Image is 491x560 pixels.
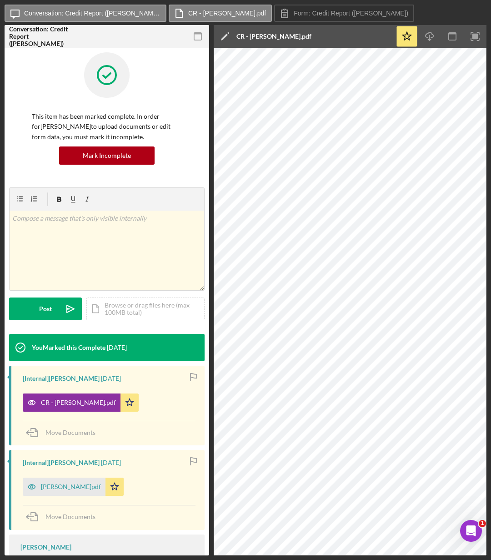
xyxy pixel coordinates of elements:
[20,544,71,551] div: [PERSON_NAME]
[460,520,482,542] iframe: Intercom live chat
[107,344,127,351] time: 2025-07-28 19:14
[39,298,52,320] div: Post
[24,10,160,17] label: Conversation: Credit Report ([PERSON_NAME])
[236,33,311,40] div: CR - [PERSON_NAME].pdf
[188,10,266,17] label: CR - [PERSON_NAME].pdf
[5,5,166,22] button: Conversation: Credit Report ([PERSON_NAME])
[41,483,101,490] div: [PERSON_NAME]pdf
[294,10,408,17] label: Form: Credit Report ([PERSON_NAME])
[23,394,139,412] button: CR - [PERSON_NAME].pdf
[23,478,124,496] button: [PERSON_NAME]pdf
[45,429,95,436] span: Move Documents
[101,459,121,466] time: 2025-07-28 17:38
[479,520,486,527] span: 1
[274,5,414,22] button: Form: Credit Report ([PERSON_NAME])
[23,459,100,466] div: [Internal] [PERSON_NAME]
[32,344,105,351] div: You Marked this Complete
[9,298,82,320] button: Post
[59,146,155,165] button: Mark Incomplete
[41,399,116,406] div: CR - [PERSON_NAME].pdf
[9,25,73,47] div: Conversation: Credit Report ([PERSON_NAME])
[45,513,95,520] span: Move Documents
[101,375,121,382] time: 2025-07-28 17:38
[169,5,272,22] button: CR - [PERSON_NAME].pdf
[23,375,100,382] div: [Internal] [PERSON_NAME]
[23,505,105,528] button: Move Documents
[83,146,131,165] div: Mark Incomplete
[32,111,182,142] p: This item has been marked complete. In order for [PERSON_NAME] to upload documents or edit form d...
[23,421,105,444] button: Move Documents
